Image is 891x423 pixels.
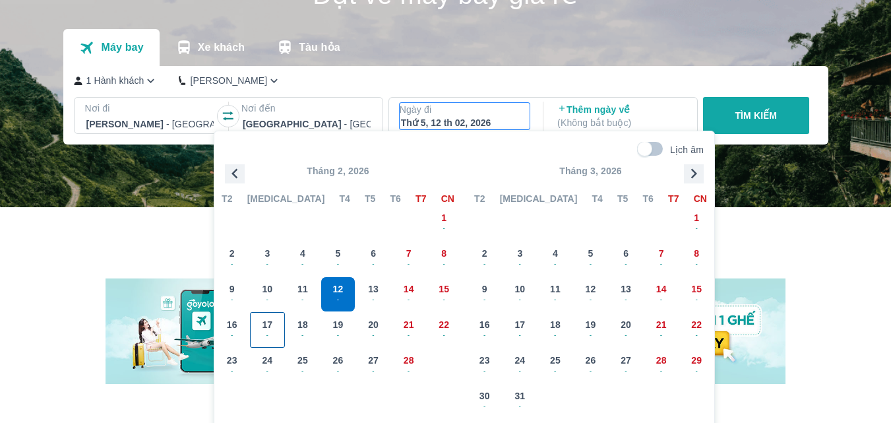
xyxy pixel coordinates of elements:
[333,282,344,296] span: 12
[659,247,664,260] span: 7
[553,247,558,260] span: 4
[644,348,679,383] button: 28-
[214,164,462,178] p: Tháng 2, 2026
[644,330,679,341] span: -
[368,282,379,296] span: 13
[392,330,426,341] span: -
[550,354,561,367] span: 25
[538,259,572,269] span: -
[538,241,573,277] button: 4-
[468,330,502,341] span: -
[371,247,376,260] span: 6
[426,205,462,241] button: 1-
[592,192,603,205] span: T4
[538,312,573,348] button: 18-
[285,241,321,277] button: 4-
[227,354,237,367] span: 23
[74,74,158,88] button: 1 Hành khách
[467,348,503,383] button: 23-
[691,354,702,367] span: 29
[321,312,356,348] button: 19-
[608,348,644,383] button: 27-
[703,97,809,134] button: TÌM KIẾM
[300,247,305,260] span: 4
[356,294,390,305] span: -
[609,366,643,376] span: -
[355,312,391,348] button: 20-
[356,366,390,376] span: -
[215,259,249,269] span: -
[679,330,714,341] span: -
[179,74,281,88] button: [PERSON_NAME]
[503,312,538,348] button: 17-
[286,294,320,305] span: -
[297,318,308,331] span: 18
[391,241,427,277] button: 7-
[426,312,462,348] button: 22-
[286,259,320,269] span: -
[644,366,679,376] span: -
[321,277,356,312] button: 12-
[656,318,667,331] span: 21
[670,143,704,156] p: Lịch âm
[467,164,714,178] p: Tháng 3, 2026
[679,312,714,348] button: 22-
[286,330,320,341] span: -
[264,247,270,260] span: 3
[321,294,355,305] span: -
[215,294,249,305] span: -
[426,277,462,312] button: 15-
[391,277,427,312] button: 14-
[474,192,485,205] span: T2
[503,330,538,341] span: -
[467,383,503,419] button: 30-
[355,241,391,277] button: 6-
[514,389,525,403] span: 31
[588,247,594,260] span: 5
[503,383,538,419] button: 31-
[404,282,414,296] span: 14
[514,354,525,367] span: 24
[286,366,320,376] span: -
[467,241,503,277] button: 2-
[691,282,702,296] span: 15
[214,277,250,312] button: 9-
[503,277,538,312] button: 10-
[241,102,372,115] p: Nơi đến
[735,109,777,122] p: TÌM KIẾM
[250,241,286,277] button: 3-
[106,228,785,252] h2: Chương trình giảm giá
[621,354,631,367] span: 27
[503,259,538,269] span: -
[214,312,250,348] button: 16-
[85,102,216,115] p: Nơi đi
[368,354,379,367] span: 27
[503,294,538,305] span: -
[573,241,609,277] button: 5-
[297,354,308,367] span: 25
[262,318,272,331] span: 17
[538,366,572,376] span: -
[679,223,714,234] span: -
[251,259,285,269] span: -
[468,259,502,269] span: -
[222,192,232,205] span: T2
[679,366,714,376] span: -
[517,247,522,260] span: 3
[503,241,538,277] button: 3-
[468,366,502,376] span: -
[101,41,143,54] p: Máy bay
[514,282,525,296] span: 10
[468,294,502,305] span: -
[251,366,285,376] span: -
[285,348,321,383] button: 25-
[391,312,427,348] button: 21-
[644,241,679,277] button: 7-
[441,192,454,205] span: CN
[557,116,685,129] p: ( Không bắt buộc )
[467,312,503,348] button: 16-
[215,330,249,341] span: -
[439,318,449,331] span: 22
[573,312,609,348] button: 19-
[198,41,245,54] p: Xe khách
